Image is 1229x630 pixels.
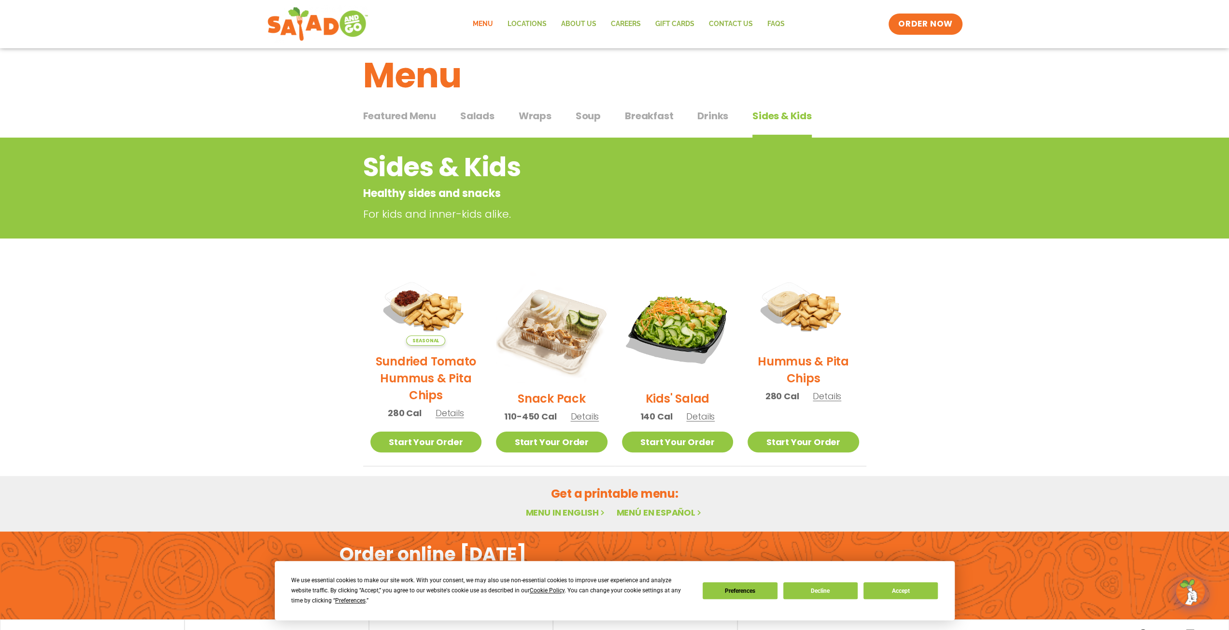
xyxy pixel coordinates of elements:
[554,13,604,35] a: About Us
[500,13,554,35] a: Locations
[363,148,789,187] h2: Sides & Kids
[889,14,962,35] a: ORDER NOW
[625,109,673,123] span: Breakfast
[436,407,464,419] span: Details
[518,390,586,407] h2: Snack Pack
[370,271,482,346] img: Product photo for Sundried Tomato Hummus & Pita Chips
[496,271,607,383] img: Product photo for Snack Pack
[363,485,866,502] h2: Get a printable menu:
[760,13,792,35] a: FAQs
[275,561,955,620] div: Cookie Consent Prompt
[466,13,500,35] a: Menu
[504,410,556,423] span: 110-450 Cal
[898,18,952,30] span: ORDER NOW
[752,109,812,123] span: Sides & Kids
[687,560,782,591] img: appstore
[460,109,494,123] span: Salads
[863,582,938,599] button: Accept
[748,271,859,346] img: Product photo for Hummus & Pita Chips
[466,13,792,35] nav: Menu
[703,582,777,599] button: Preferences
[686,410,715,422] span: Details
[363,49,866,101] h1: Menu
[648,13,702,35] a: GIFT CARDS
[640,410,673,423] span: 140 Cal
[646,390,709,407] h2: Kids' Salad
[363,206,793,222] p: For kids and inner-kids alike.
[748,353,859,387] h2: Hummus & Pita Chips
[291,575,691,606] div: We use essential cookies to make our site work. With your consent, we may also use non-essential ...
[604,13,648,35] a: Careers
[783,582,858,599] button: Decline
[1177,578,1204,605] img: wpChatIcon
[525,506,607,518] a: Menu in English
[267,5,369,43] img: new-SAG-logo-768×292
[363,185,789,201] p: Healthy sides and snacks
[813,390,841,402] span: Details
[748,432,859,452] a: Start Your Order
[616,506,703,518] a: Menú en español
[576,109,601,123] span: Soup
[370,432,482,452] a: Start Your Order
[496,432,607,452] a: Start Your Order
[339,542,526,566] h2: Order online [DATE]
[570,410,599,422] span: Details
[406,336,445,346] span: Seasonal
[702,13,760,35] a: Contact Us
[622,432,734,452] a: Start Your Order
[370,353,482,404] h2: Sundried Tomato Hummus & Pita Chips
[697,109,728,123] span: Drinks
[363,105,866,138] div: Tabbed content
[363,109,436,123] span: Featured Menu
[622,271,734,383] img: Product photo for Kids’ Salad
[335,597,366,604] span: Preferences
[530,587,565,594] span: Cookie Policy
[519,109,551,123] span: Wraps
[388,406,422,420] span: 280 Cal
[765,390,799,403] span: 280 Cal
